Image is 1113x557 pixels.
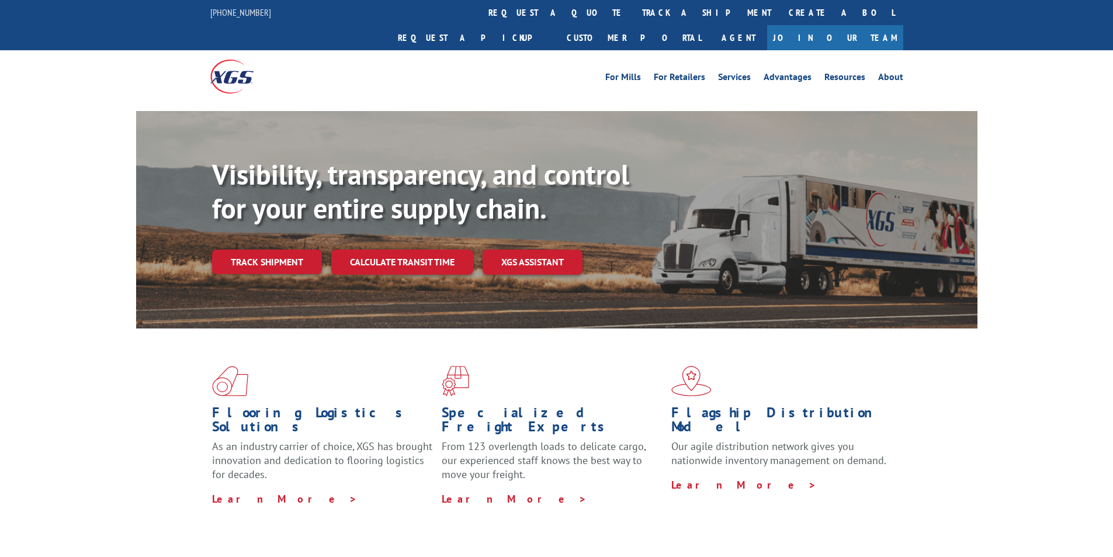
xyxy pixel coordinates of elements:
a: XGS ASSISTANT [483,250,582,275]
a: Learn More > [442,492,587,506]
a: Agent [710,25,767,50]
a: Resources [824,72,865,85]
a: Learn More > [212,492,358,506]
p: From 123 overlength loads to delicate cargo, our experienced staff knows the best way to move you... [442,440,663,492]
a: [PHONE_NUMBER] [210,6,271,18]
img: xgs-icon-flagship-distribution-model-red [671,366,712,396]
a: About [878,72,903,85]
a: Customer Portal [558,25,710,50]
h1: Specialized Freight Experts [442,406,663,440]
b: Visibility, transparency, and control for your entire supply chain. [212,156,629,226]
a: Learn More > [671,478,817,492]
a: Calculate transit time [331,250,473,275]
img: xgs-icon-focused-on-flooring-red [442,366,469,396]
span: As an industry carrier of choice, XGS has brought innovation and dedication to flooring logistics... [212,440,432,481]
a: Request a pickup [389,25,558,50]
span: Our agile distribution network gives you nationwide inventory management on demand. [671,440,886,467]
a: For Mills [605,72,641,85]
h1: Flooring Logistics Solutions [212,406,433,440]
a: Advantages [764,72,812,85]
h1: Flagship Distribution Model [671,406,892,440]
a: Track shipment [212,250,322,274]
a: Join Our Team [767,25,903,50]
a: For Retailers [654,72,705,85]
a: Services [718,72,751,85]
img: xgs-icon-total-supply-chain-intelligence-red [212,366,248,396]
